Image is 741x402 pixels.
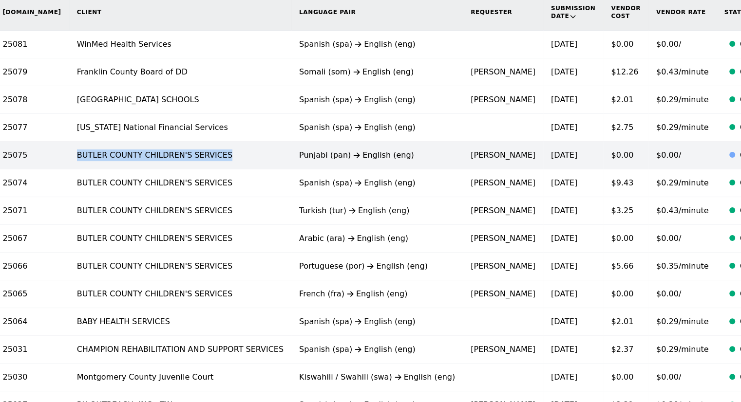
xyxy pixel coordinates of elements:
[603,58,648,86] td: $12.26
[551,234,577,243] time: [DATE]
[69,280,291,308] td: BUTLER COUNTY CHILDREN'S SERVICES
[551,206,577,215] time: [DATE]
[656,150,681,160] span: $0.00/
[656,206,709,215] span: $0.43/minute
[603,30,648,58] td: $0.00
[299,260,455,272] div: Portuguese (por) English (eng)
[656,178,709,187] span: $0.29/minute
[69,30,291,58] td: WinMed Health Services
[463,58,543,86] td: [PERSON_NAME]
[551,123,577,132] time: [DATE]
[299,122,455,133] div: Spanish (spa) English (eng)
[463,86,543,113] td: [PERSON_NAME]
[463,141,543,169] td: [PERSON_NAME]
[551,289,577,298] time: [DATE]
[551,150,577,160] time: [DATE]
[551,39,577,49] time: [DATE]
[69,197,291,224] td: BUTLER COUNTY CHILDREN'S SERVICES
[656,372,681,382] span: $0.00/
[656,317,709,326] span: $0.29/minute
[69,224,291,252] td: BUTLER COUNTY CHILDREN'S SERVICES
[603,113,648,141] td: $2.75
[463,224,543,252] td: [PERSON_NAME]
[69,363,291,391] td: Montgomery County Juvenile Court
[299,371,455,383] div: Kiswahili / Swahili (swa) English (eng)
[551,317,577,326] time: [DATE]
[299,344,455,355] div: Spanish (spa) English (eng)
[551,372,577,382] time: [DATE]
[551,345,577,354] time: [DATE]
[463,197,543,224] td: [PERSON_NAME]
[69,86,291,113] td: [GEOGRAPHIC_DATA] SCHOOLS
[69,308,291,335] td: BABY HEALTH SERVICES
[299,288,455,300] div: French (fra) English (eng)
[656,345,709,354] span: $0.29/minute
[299,177,455,189] div: Spanish (spa) English (eng)
[656,261,709,271] span: $0.35/minute
[603,169,648,197] td: $9.43
[69,58,291,86] td: Franklin County Board of DD
[551,67,577,76] time: [DATE]
[69,113,291,141] td: [US_STATE] National Financial Services
[656,234,681,243] span: $0.00/
[69,169,291,197] td: BUTLER COUNTY CHILDREN'S SERVICES
[603,197,648,224] td: $3.25
[551,95,577,104] time: [DATE]
[656,67,709,76] span: $0.43/minute
[656,123,709,132] span: $0.29/minute
[603,363,648,391] td: $0.00
[551,261,577,271] time: [DATE]
[656,39,681,49] span: $0.00/
[299,66,455,78] div: Somali (som) English (eng)
[603,335,648,363] td: $2.37
[463,280,543,308] td: [PERSON_NAME]
[299,94,455,106] div: Spanish (spa) English (eng)
[603,308,648,335] td: $2.01
[603,224,648,252] td: $0.00
[603,141,648,169] td: $0.00
[69,335,291,363] td: CHAMPION REHABILITATION AND SUPPORT SERVICES
[299,316,455,328] div: Spanish (spa) English (eng)
[656,95,709,104] span: $0.29/minute
[463,169,543,197] td: [PERSON_NAME]
[603,86,648,113] td: $2.01
[299,205,455,217] div: Turkish (tur) English (eng)
[463,252,543,280] td: [PERSON_NAME]
[69,141,291,169] td: BUTLER COUNTY CHILDREN'S SERVICES
[69,252,291,280] td: BUTLER COUNTY CHILDREN'S SERVICES
[603,280,648,308] td: $0.00
[463,335,543,363] td: [PERSON_NAME]
[603,252,648,280] td: $5.66
[656,289,681,298] span: $0.00/
[551,178,577,187] time: [DATE]
[299,233,455,244] div: Arabic (ara) English (eng)
[299,149,455,161] div: Punjabi (pan) English (eng)
[299,38,455,50] div: Spanish (spa) English (eng)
